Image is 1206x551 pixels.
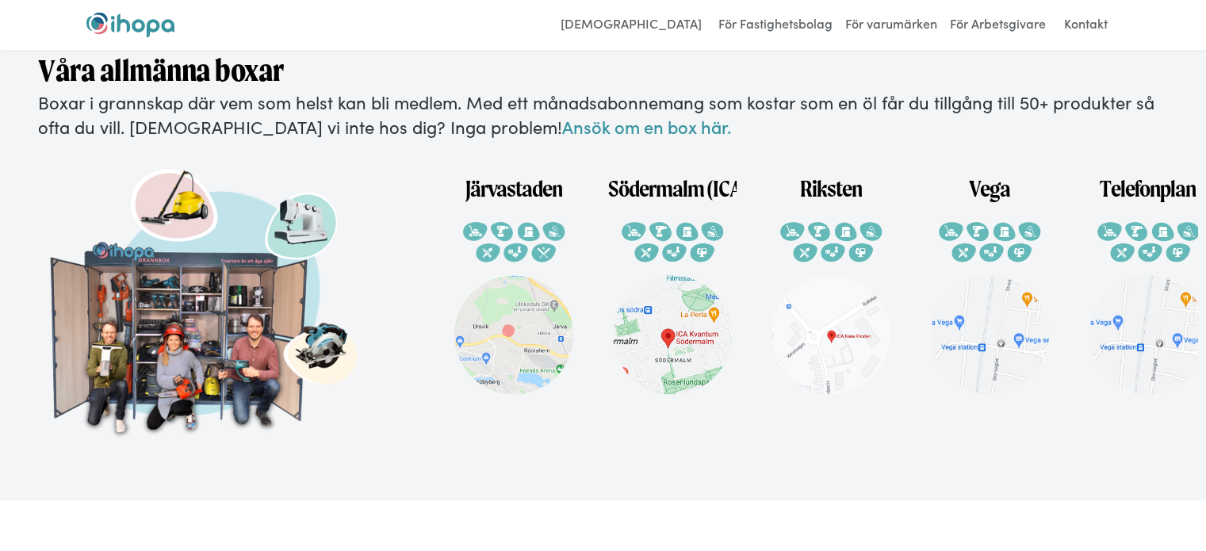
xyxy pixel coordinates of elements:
[465,160,562,203] h1: Järvastaden
[38,90,1168,140] p: Boxar i grannskap där vem som helst kan bli medlem. Med ett månadsabonnemang som kostar som en öl...
[1055,13,1117,38] a: Kontakt
[714,13,837,38] a: För Fastighetsbolag
[86,13,174,38] a: home
[553,13,710,38] a: [DEMOGRAPHIC_DATA]
[593,152,752,419] a: Södermalm (ICA Kvantum)
[969,160,1010,203] h1: Vega
[86,13,174,38] img: ihopa logo
[608,160,737,203] h1: Södermalm (ICA Kvantum)
[800,160,862,203] h1: Riksten
[562,114,731,139] a: Ansök om en box här.
[946,13,1050,38] a: För Arbetsgivare
[38,52,284,88] strong: Våra allmänna boxar
[910,152,1069,419] a: Vega
[1100,160,1196,203] h1: Telefonplan
[841,13,941,38] a: För varumärken
[752,152,910,419] a: Riksten
[435,152,593,419] a: Järvastaden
